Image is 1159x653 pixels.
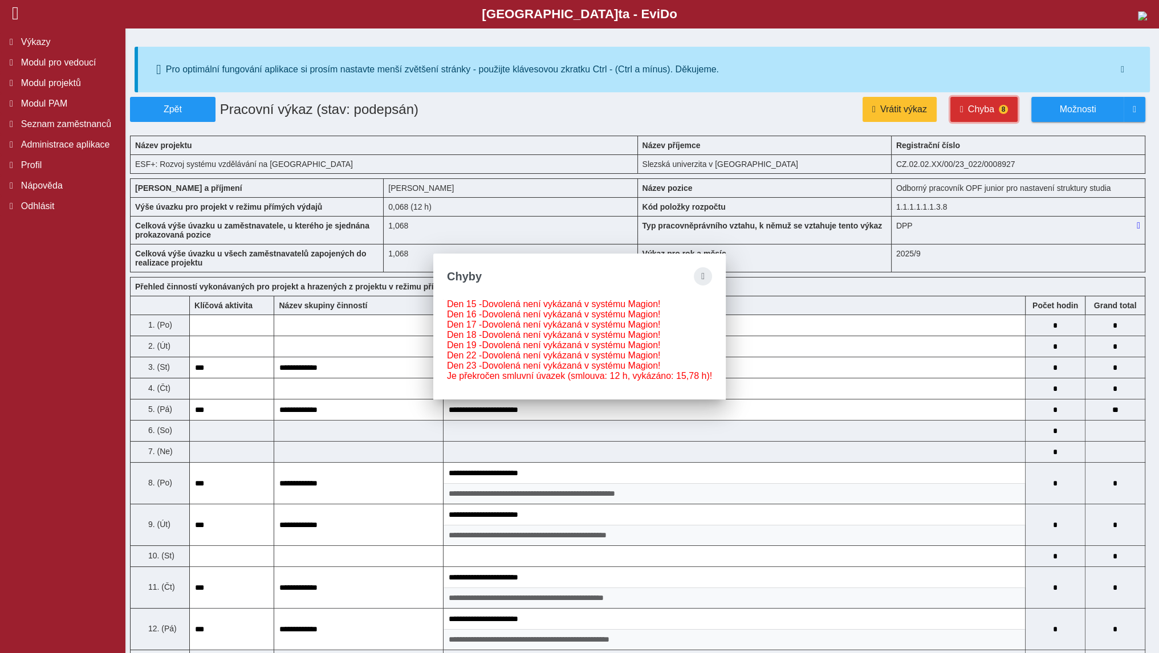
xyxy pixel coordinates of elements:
[135,202,322,211] b: Výše úvazku pro projekt v režimu přímých výdajů
[146,320,172,329] span: 1. (Po)
[279,301,367,310] b: Název skupiny činností
[447,340,712,350] div: Dovolená není vykázaná v systému Magion!
[669,7,677,21] span: o
[1031,97,1124,122] button: Možnosti
[146,478,172,487] span: 8. (Po)
[146,383,170,393] span: 4. (Čt)
[18,160,116,170] span: Profil
[999,105,1008,114] span: 8
[447,361,712,371] div: Dovolená není vykázaná v systému Magion!
[892,244,1145,272] div: 2025/9
[146,447,173,456] span: 7. (Ne)
[384,216,637,244] div: 1,068
[146,405,172,414] span: 5. (Pá)
[447,330,482,340] span: Den 18 -
[215,97,557,122] h1: Pracovní výkaz (stav: podepsán)
[447,270,482,283] span: Chyby
[892,154,1145,174] div: CZ.02.02.XX/00/23_022/0008927
[146,341,170,350] span: 2. (Út)
[1026,301,1085,310] b: Počet hodin
[642,183,693,193] b: Název pozice
[892,178,1145,197] div: Odborný pracovník OPF junior pro nastavení struktury studia
[638,154,892,174] div: Slezská univerzita v [GEOGRAPHIC_DATA]
[642,141,701,150] b: Název příjemce
[694,267,712,285] button: close
[660,7,669,21] span: D
[1138,11,1147,21] img: logo_web_su.png
[447,371,712,381] div: Je překročen smluvní úvazek (smlouva: 12 h, vykázáno: 15,78 h)!
[146,362,170,372] span: 3. (St)
[384,244,637,272] div: 1,068
[968,104,994,115] span: Chyba
[135,221,369,239] b: Celková výše úvazku u zaměstnavatele, u kterého je sjednána prokazovaná pozice
[447,320,482,329] span: Den 17 -
[18,140,116,150] span: Administrace aplikace
[146,624,177,633] span: 12. (Pá)
[18,58,116,68] span: Modul pro vedoucí
[18,99,116,109] span: Modul PAM
[146,582,175,591] span: 11. (Čt)
[618,7,622,21] span: t
[135,141,192,150] b: Název projektu
[892,216,1145,244] div: DPP
[130,154,638,174] div: ESF+: Rozvoj systému vzdělávání na [GEOGRAPHIC_DATA]
[447,330,712,340] div: Dovolená není vykázaná v systému Magion!
[1085,301,1145,310] b: Suma za den přes všechny výkazy
[642,249,726,258] b: Výkaz pro rok a měsíc
[146,520,170,529] span: 9. (Út)
[1041,104,1115,115] span: Možnosti
[447,309,712,320] div: Dovolená není vykázaná v systému Magion!
[880,104,927,115] span: Vrátit výkaz
[447,299,482,309] span: Den 15 -
[135,249,366,267] b: Celková výše úvazku u všech zaměstnavatelů zapojených do realizace projektu
[384,197,637,216] div: 0,544 h / den. 2,72 h / týden.
[447,299,712,309] div: Dovolená není vykázaná v systému Magion!
[18,78,116,88] span: Modul projektů
[447,350,482,360] span: Den 22 -
[146,426,172,435] span: 6. (So)
[18,119,116,129] span: Seznam zaměstnanců
[892,197,1145,216] div: 1.1.1.1.1.1.3.8
[18,181,116,191] span: Nápověda
[384,178,637,197] div: [PERSON_NAME]
[146,551,174,560] span: 10. (St)
[447,340,482,350] span: Den 19 -
[950,97,1018,122] button: Chyba8
[130,97,215,122] button: Zpět
[642,202,726,211] b: Kód položky rozpočtu
[863,97,937,122] button: Vrátit výkaz
[135,183,242,193] b: [PERSON_NAME] a příjmení
[447,361,482,370] span: Den 23 -
[166,64,719,75] div: Pro optimální fungování aplikace si prosím nastavte menší zvětšení stránky - použijte klávesovou ...
[447,350,712,361] div: Dovolená není vykázaná v systému Magion!
[135,104,210,115] span: Zpět
[135,282,613,291] b: Přehled činností vykonávaných pro projekt a hrazených z projektu v režimu přímých výdajů včetně p...
[896,141,960,150] b: Registrační číslo
[18,201,116,211] span: Odhlásit
[34,7,1125,22] b: [GEOGRAPHIC_DATA] a - Evi
[447,309,482,319] span: Den 16 -
[447,320,712,330] div: Dovolená není vykázaná v systému Magion!
[194,301,253,310] b: Klíčová aktivita
[18,37,116,47] span: Výkazy
[642,221,883,230] b: Typ pracovněprávního vztahu, k němuž se vztahuje tento výkaz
